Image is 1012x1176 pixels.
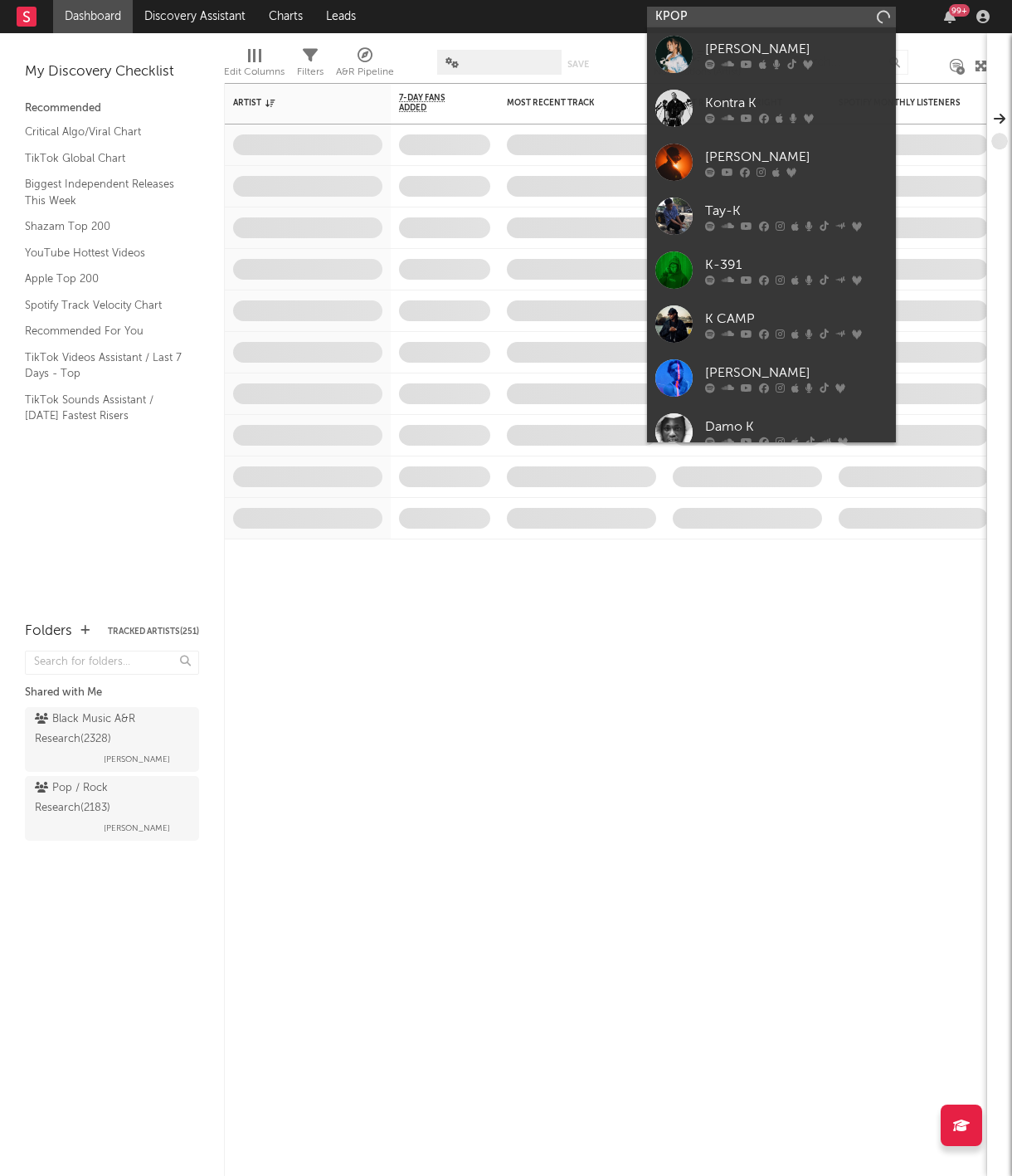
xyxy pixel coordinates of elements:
div: 99 + [949,4,970,17]
a: Shazam Top 200 [25,217,182,236]
span: 7-Day Fans Added [399,93,465,113]
div: My Discovery Checklist [25,62,199,82]
div: Shared with Me [25,683,199,703]
div: Artist [233,98,358,108]
a: YouTube Hottest Videos [25,244,182,262]
div: A&R Pipeline [336,41,394,90]
div: [PERSON_NAME] [705,364,888,383]
a: Tay-K [647,189,896,243]
a: Damo K [647,405,896,459]
div: Filters [297,62,324,82]
a: Biggest Independent Releases This Week [25,175,182,209]
span: [PERSON_NAME] [104,818,170,838]
a: [PERSON_NAME] [647,351,896,405]
a: [PERSON_NAME] [647,135,896,189]
div: A&R Pipeline [336,62,394,82]
div: Tay-K [705,202,888,222]
div: Damo K [705,417,888,437]
a: Black Music A&R Research(2328)[PERSON_NAME] [25,707,199,772]
a: K-391 [647,243,896,297]
div: Folders [25,622,72,642]
div: Recommended [25,99,199,119]
div: [PERSON_NAME] [705,40,888,60]
a: Spotify Track Velocity Chart [25,296,182,315]
input: Search for artists [647,7,896,27]
a: TikTok Sounds Assistant / [DATE] Fastest Risers [25,391,182,425]
a: Recommended For You [25,322,182,340]
a: TikTok Videos Assistant / Last 7 Days - Top [25,349,182,383]
a: Kontra K [647,81,896,135]
div: Edit Columns [224,41,285,90]
div: Black Music A&R Research ( 2328 ) [35,710,185,749]
a: TikTok Global Chart [25,149,182,168]
button: Tracked Artists(251) [108,627,199,636]
button: Save [567,60,589,69]
button: 99+ [944,10,956,23]
div: K-391 [705,256,888,276]
div: Spotify Monthly Listeners [839,98,963,108]
div: K CAMP [705,310,888,329]
a: Apple Top 200 [25,270,182,288]
a: [PERSON_NAME] [647,27,896,81]
a: Pop / Rock Research(2183)[PERSON_NAME] [25,776,199,841]
div: Most Recent Track [507,98,631,108]
span: [PERSON_NAME] [104,749,170,769]
input: Search for folders... [25,651,199,675]
div: Filters [297,41,324,90]
div: Edit Columns [224,62,285,82]
div: [PERSON_NAME] [705,148,888,168]
div: Kontra K [705,94,888,114]
a: Critical Algo/Viral Chart [25,123,182,141]
a: K CAMP [647,297,896,351]
div: Pop / Rock Research ( 2183 ) [35,778,185,818]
